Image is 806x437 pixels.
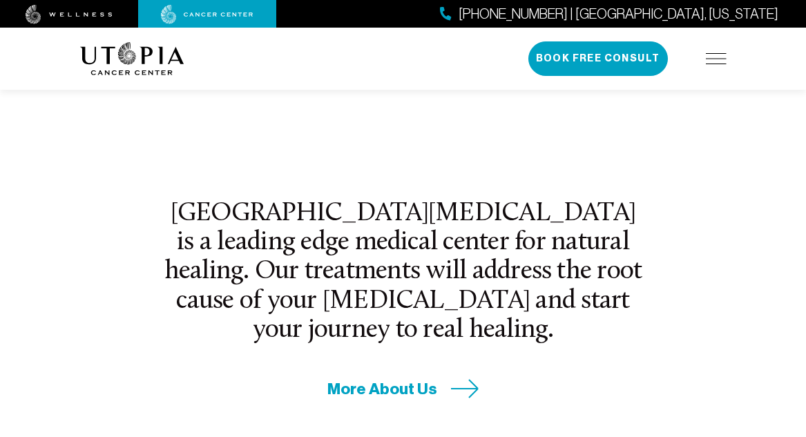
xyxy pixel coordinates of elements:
[80,42,184,75] img: logo
[459,4,778,24] span: [PHONE_NUMBER] | [GEOGRAPHIC_DATA], [US_STATE]
[706,53,727,64] img: icon-hamburger
[163,200,644,345] h2: [GEOGRAPHIC_DATA][MEDICAL_DATA] is a leading edge medical center for natural healing. Our treatme...
[440,4,778,24] a: [PHONE_NUMBER] | [GEOGRAPHIC_DATA], [US_STATE]
[161,5,253,24] img: cancer center
[528,41,668,76] button: Book Free Consult
[327,378,437,400] span: More About Us
[327,378,479,400] a: More About Us
[26,5,113,24] img: wellness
